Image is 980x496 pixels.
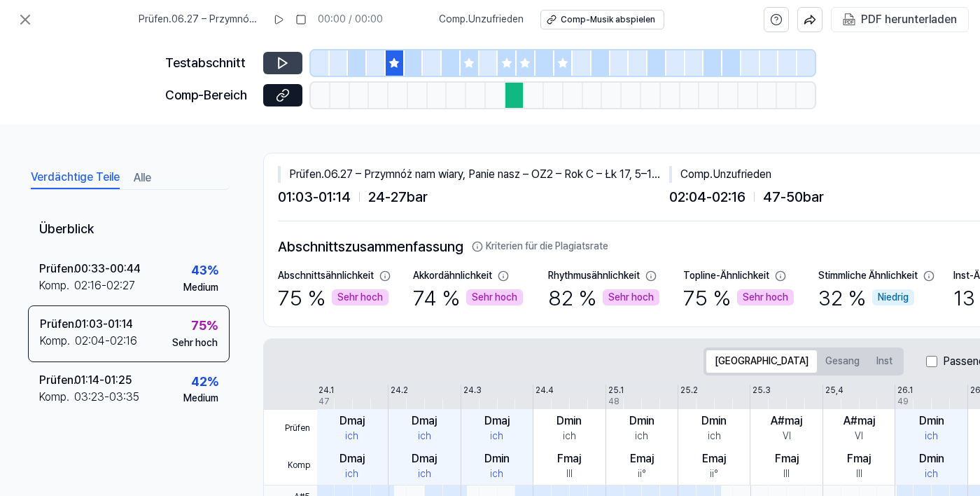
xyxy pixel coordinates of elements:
[465,13,468,25] font: .
[847,452,871,465] font: Fmaj
[134,171,151,184] font: Alle
[206,318,218,333] font: %
[897,385,913,395] font: 26.1
[318,397,330,406] font: 47
[566,468,573,479] font: III
[540,10,664,29] button: Comp-Musik abspielen
[775,452,799,465] font: Fmaj
[764,7,789,32] button: helfen
[75,334,105,347] font: 02:04
[843,414,875,427] font: A#maj
[579,285,597,310] font: %
[385,188,391,205] font: -
[39,221,94,236] font: Überblick
[630,452,654,465] font: Emaj
[825,355,860,366] font: Gesang
[856,468,862,479] font: III
[74,279,101,292] font: 02:16
[468,13,524,25] font: Unzufrieden
[407,188,428,205] font: bar
[953,285,975,310] font: 13
[919,414,944,427] font: Dmin
[713,285,731,310] font: %
[99,373,104,387] font: -
[169,13,171,25] font: .
[535,385,554,395] font: 24.4
[710,468,718,479] font: ii°
[278,238,463,255] font: Abschnittszusammenfassung
[39,262,73,275] font: Prüfen
[743,291,788,303] font: Sehr hoch
[110,262,141,275] font: 00:44
[442,285,461,310] font: %
[165,88,247,102] font: Comp-Bereich
[706,188,712,205] font: -
[67,334,70,347] font: .
[803,188,824,205] font: bar
[183,282,218,293] font: Medium
[484,414,510,427] font: Dmaj
[73,373,76,387] font: .
[861,13,957,26] font: PDF herunterladen
[412,414,437,427] font: Dmaj
[771,414,802,427] font: A#maj
[207,374,218,389] font: %
[391,188,407,205] font: 27
[878,291,909,303] font: Niedrig
[486,240,608,252] font: Kriterien für die Plagiatsrate
[702,452,726,465] font: Emaj
[706,350,817,373] button: [GEOGRAPHIC_DATA]
[40,317,74,331] font: Prüfen
[104,373,132,387] font: 01:25
[74,262,105,275] font: 00:33
[818,285,843,310] font: 32
[925,430,938,441] font: ich
[783,430,791,441] font: VI
[556,414,582,427] font: Dmin
[472,240,608,254] button: Kriterien für die Plagiatsrate
[73,262,76,275] font: .
[713,167,771,181] font: Unzufrieden
[105,334,110,347] font: -
[278,270,374,281] font: Abschnittsähnlichkeit
[490,430,503,441] font: ich
[318,188,351,205] font: 01:14
[191,263,207,277] font: 43
[683,285,708,310] font: 75
[563,430,576,441] font: ich
[561,15,655,25] font: Comp-Musik abspielen
[39,373,73,387] font: Prüfen
[289,167,321,181] font: Prüfen
[418,468,431,479] font: ich
[683,270,769,281] font: Topline-Ähnlichkeit
[109,390,139,404] font: 03:35
[868,350,901,373] button: Inst
[548,285,573,310] font: 82
[191,374,207,389] font: 42
[710,167,713,181] font: .
[712,188,745,205] font: 02:16
[484,452,510,465] font: Dmin
[412,452,437,465] font: Dmaj
[172,337,218,348] font: Sehr hoch
[31,170,120,184] font: Verdächtige Teile
[105,262,110,275] font: -
[876,355,892,366] font: Inst
[825,385,843,395] font: 25,4
[763,188,780,205] font: 47
[207,263,218,277] font: %
[752,385,771,395] font: 25.3
[40,334,67,347] font: Komp
[472,291,517,303] font: Sehr hoch
[629,414,654,427] font: Dmin
[39,279,66,292] font: Komp
[108,317,133,331] font: 01:14
[925,468,938,479] font: ich
[391,385,408,395] font: 24.2
[278,285,302,310] font: 75
[669,188,706,205] font: 02:04
[557,452,581,465] font: Fmaj
[75,317,103,331] font: 01:03
[848,285,867,310] font: %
